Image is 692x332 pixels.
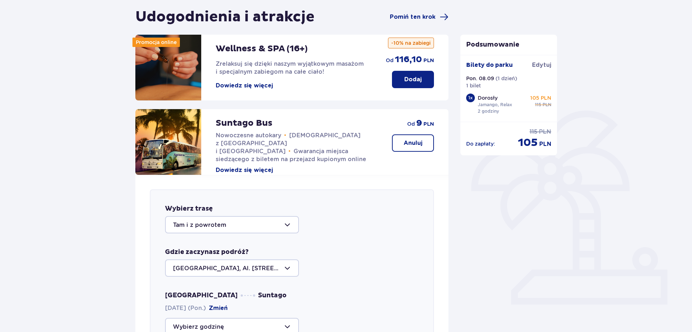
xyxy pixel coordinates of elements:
[258,291,287,300] span: Suntago
[535,102,541,108] p: 115
[216,132,360,155] span: [DEMOGRAPHIC_DATA] z [GEOGRAPHIC_DATA] i [GEOGRAPHIC_DATA]
[460,40,557,49] p: Podsumowanie
[135,109,201,175] img: attraction
[532,61,551,69] a: Edytuj
[241,294,255,297] img: dots
[216,60,364,75] span: Zrelaksuj się dzięki naszym wyjątkowym masażom i specjalnym zabiegom na całe ciało!
[135,8,315,26] h1: Udogodnienia i atrakcje
[288,148,291,155] span: •
[423,121,434,128] p: PLN
[539,140,551,148] p: PLN
[284,132,286,139] span: •
[530,94,551,102] p: 105 PLN
[478,94,498,102] p: Dorosły
[407,120,415,128] p: od
[135,35,201,100] img: attraction
[478,108,499,115] p: 2 godziny
[388,38,434,48] p: -10% na zabiegi
[423,57,434,64] p: PLN
[466,140,495,147] p: Do zapłaty :
[543,102,551,108] p: PLN
[518,136,538,150] p: 105
[495,75,517,82] p: ( 1 dzień )
[466,75,494,82] p: Pon. 08.09
[466,82,481,89] p: 1 bilet
[392,71,434,88] button: Dodaj
[165,304,228,312] span: [DATE] (Pon.)
[386,57,393,64] p: od
[132,38,180,47] div: Promocja online
[390,13,448,21] a: Pomiń ten krok
[404,139,422,147] p: Anuluj
[216,43,308,54] p: Wellness & SPA (16+)
[216,82,273,90] button: Dowiedz się więcej
[216,118,273,129] p: Suntago Bus
[466,94,475,102] div: 1 x
[390,13,435,21] span: Pomiń ten krok
[216,132,281,139] span: Nowoczesne autokary
[529,128,537,136] p: 115
[209,304,228,312] button: Zmień
[165,291,238,300] span: [GEOGRAPHIC_DATA]
[165,204,213,213] p: Wybierz trasę
[392,134,434,152] button: Anuluj
[539,128,551,136] p: PLN
[395,54,422,65] p: 116,10
[466,61,513,69] p: Bilety do parku
[478,102,512,108] p: Jamango, Relax
[216,166,273,174] button: Dowiedz się więcej
[404,76,422,83] p: Dodaj
[165,248,249,256] p: Gdzie zaczynasz podróż?
[416,118,422,129] p: 9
